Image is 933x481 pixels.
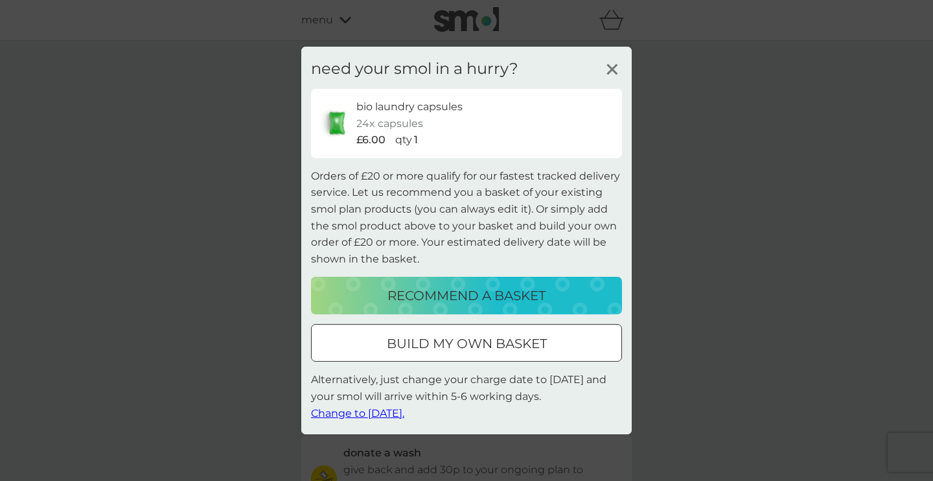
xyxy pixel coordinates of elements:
h3: need your smol in a hurry? [311,60,518,78]
p: Orders of £20 or more qualify for our fastest tracked delivery service. Let us recommend you a ba... [311,168,622,268]
p: Alternatively, just change your charge date to [DATE] and your smol will arrive within 5-6 workin... [311,371,622,421]
p: bio laundry capsules [356,99,463,115]
p: £6.00 [356,132,386,148]
p: 24x capsules [356,115,423,132]
p: qty [395,132,412,148]
p: recommend a basket [387,285,546,306]
button: Change to [DATE]. [311,405,404,421]
p: build my own basket [387,333,547,354]
button: build my own basket [311,324,622,362]
button: recommend a basket [311,277,622,314]
p: 1 [414,132,418,148]
span: Change to [DATE]. [311,406,404,419]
